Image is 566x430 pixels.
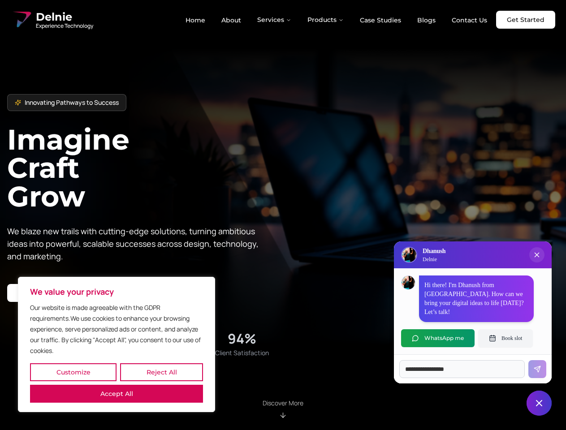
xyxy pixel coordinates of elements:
[228,331,256,347] div: 94%
[11,9,32,30] img: Delnie Logo
[30,286,203,297] p: We value your privacy
[7,284,110,302] a: Start your project with us
[215,348,269,357] span: Client Satisfaction
[7,125,283,210] h1: Imagine Craft Grow
[424,281,528,317] p: Hi there! I'm Dhanush from [GEOGRAPHIC_DATA]. How can we bring your digital ideas to life [DATE]?...
[402,248,416,262] img: Delnie Logo
[30,363,117,381] button: Customize
[496,11,555,29] a: Get Started
[214,13,248,28] a: About
[7,225,265,262] p: We blaze new trails with cutting-edge solutions, turning ambitious ideas into powerful, scalable ...
[445,13,494,28] a: Contact Us
[402,276,415,289] img: Dhanush
[401,329,475,347] button: WhatsApp me
[25,98,119,107] span: Innovating Pathways to Success
[120,363,203,381] button: Reject All
[178,11,494,29] nav: Main
[30,385,203,403] button: Accept All
[250,11,298,29] button: Services
[353,13,408,28] a: Case Studies
[11,9,93,30] a: Delnie Logo Full
[478,329,533,347] button: Book slot
[529,247,544,262] button: Close chat popup
[527,391,552,416] button: Close chat
[423,247,445,256] h3: Dhanush
[423,256,445,263] p: Delnie
[30,302,203,356] p: Our website is made agreeable with the GDPR requirements.We use cookies to enhance your browsing ...
[300,11,351,29] button: Products
[36,10,93,24] span: Delnie
[178,13,212,28] a: Home
[263,399,303,408] p: Discover More
[263,399,303,419] div: Scroll to About section
[36,22,93,30] span: Experience Technology
[410,13,443,28] a: Blogs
